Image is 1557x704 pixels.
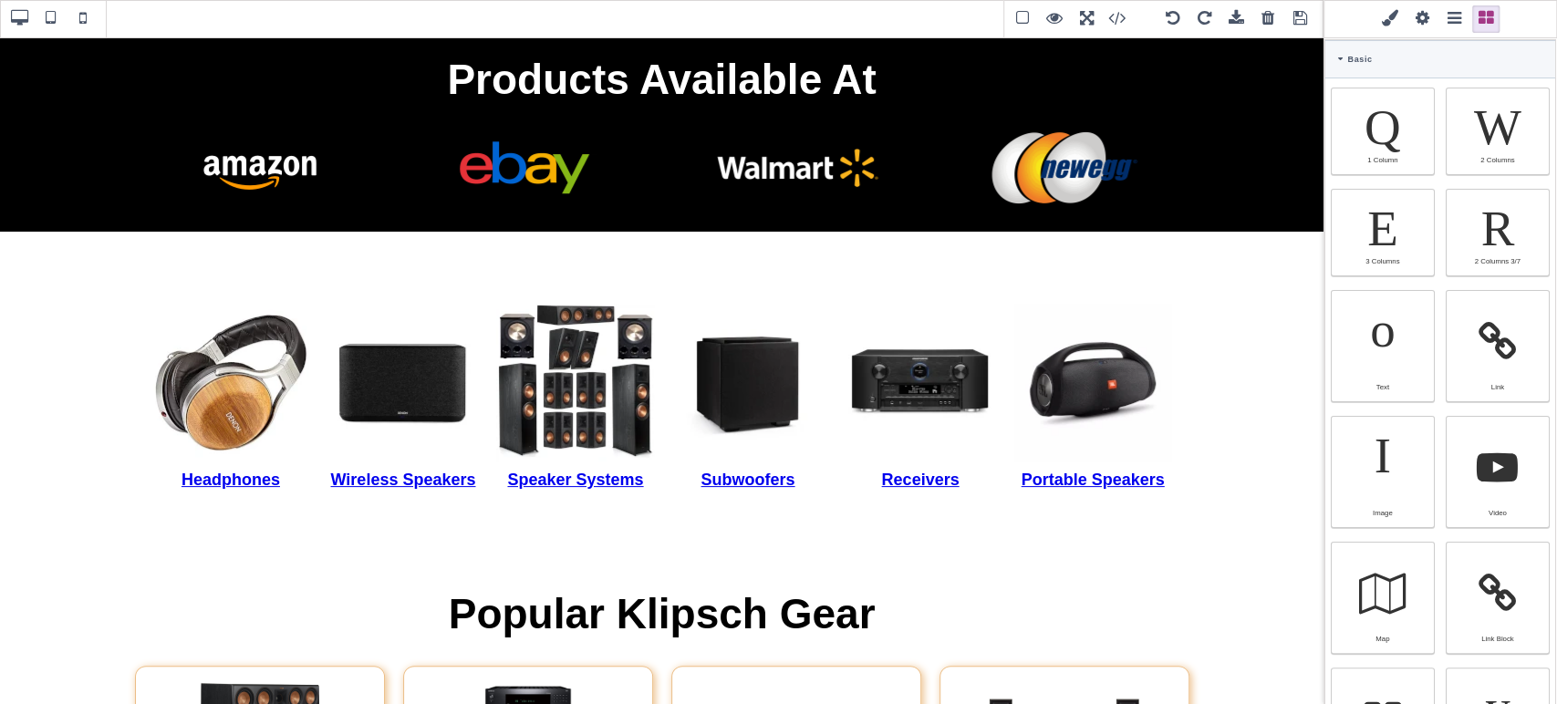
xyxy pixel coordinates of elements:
[669,267,826,425] img: subwoofer.webp
[1342,383,1423,391] div: Text
[705,90,887,172] img: walmartLogo.png
[1342,156,1423,164] div: 1 Column
[836,263,1003,467] a: Receivers
[1041,5,1068,33] span: Preview
[1457,635,1538,643] div: Link Block
[496,425,654,462] div: Speaker Systems
[437,90,619,172] img: ebayLogo.png
[169,90,351,172] img: amazonIcon.png
[841,425,999,462] div: Receivers
[1457,156,1538,164] div: 2 Columns
[1105,5,1154,33] span: View code
[1446,290,1549,402] div: Link
[394,86,662,177] a: eBay
[321,425,484,462] div: Wireless Speakers
[1446,189,1549,276] div: 2 Columns 3/7
[1012,425,1173,462] div: Portable Speakers
[1014,267,1172,425] img: portableSpeakers.webp
[151,425,309,462] div: Headphones
[1440,5,1468,33] span: Open Layer Manager
[324,267,482,425] img: wirlessSpeaker.webp
[1286,5,1313,33] span: Save & Close
[126,86,394,177] a: Amazon
[973,90,1156,172] img: neweggLogo.png
[492,263,659,467] a: Speaker Systems
[1342,635,1423,643] div: Map
[9,9,1314,77] div: Products Available At
[151,267,309,425] img: headphones.webp
[1009,5,1036,33] span: View components
[1472,5,1500,33] span: Open Blocks
[1408,5,1436,33] span: Settings
[117,544,1208,611] div: Popular Klipsch Gear
[1073,5,1100,33] span: Fullscreen
[1457,383,1538,391] div: Link
[1342,509,1423,517] div: Image
[496,267,654,425] img: speakerSystems.webp
[1325,40,1555,78] div: Basic
[664,263,831,467] a: Subwoofers
[317,263,489,467] a: Wireless Speakers
[1446,416,1549,528] div: Video
[1446,88,1549,175] div: 2 Columns
[1457,509,1538,517] div: Video
[1331,290,1434,402] div: Text
[1331,88,1434,175] div: 1 Column
[1331,189,1434,276] div: 3 Columns
[841,267,999,425] img: receivers.webp
[1331,416,1434,528] div: Image
[669,425,826,462] div: Subwoofers
[1007,263,1178,467] a: Portable Speakers
[1446,542,1549,654] div: Link Block
[147,263,314,467] a: Headphones
[1457,257,1538,265] div: 2 Columns 3/7
[662,86,930,177] a: Walmart
[1342,257,1423,265] div: 3 Columns
[1331,542,1434,654] div: Map
[1376,5,1404,33] span: Open Style Manager
[930,86,1199,177] a: NewEgg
